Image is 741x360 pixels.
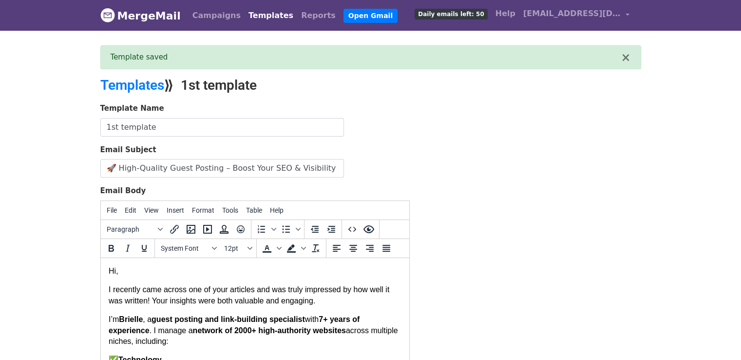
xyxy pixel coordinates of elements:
[283,240,307,257] div: Background color
[125,206,136,214] span: Edit
[323,221,340,238] button: Increase indent
[100,103,164,114] label: Template Name
[157,240,220,257] button: Fonts
[222,206,238,214] span: Tools
[415,9,487,20] span: Daily emails left: 50
[378,240,395,257] button: Justify
[361,221,377,238] button: Preview
[492,4,519,23] a: Help
[103,221,166,238] button: Blocks
[192,206,214,214] span: Format
[220,240,254,257] button: Font sizes
[100,77,164,93] a: Templates
[107,225,154,233] span: Paragraph
[189,6,245,25] a: Campaigns
[253,221,278,238] div: Numbered list
[259,240,283,257] div: Text color
[100,144,156,156] label: Email Subject
[306,221,323,238] button: Decrease indent
[136,240,152,257] button: Underline
[167,206,184,214] span: Insert
[161,244,209,252] span: System Font
[111,52,621,63] div: Template saved
[100,185,146,197] label: Email Body
[100,5,181,26] a: MergeMail
[246,206,262,214] span: Table
[270,206,284,214] span: Help
[119,240,136,257] button: Italic
[183,221,199,238] button: Insert/edit image
[278,221,302,238] div: Bullet list
[166,221,183,238] button: Insert/edit link
[144,206,159,214] span: View
[519,4,633,27] a: [EMAIL_ADDRESS][DOMAIN_NAME]
[216,221,232,238] button: Insert template
[307,240,324,257] button: Clear formatting
[245,6,297,25] a: Templates
[100,8,115,22] img: MergeMail logo
[107,206,117,214] span: File
[361,240,378,257] button: Align right
[692,313,741,360] iframe: Chat Widget
[199,221,216,238] button: Insert/edit media
[345,240,361,257] button: Align center
[297,6,340,25] a: Reports
[328,240,345,257] button: Align left
[411,4,491,23] a: Daily emails left: 50
[232,221,249,238] button: Emoticons
[344,221,361,238] button: Source code
[100,77,456,94] h2: ⟫ 1st template
[103,240,119,257] button: Bold
[523,8,621,20] span: [EMAIL_ADDRESS][DOMAIN_NAME]
[224,244,246,252] span: 12pt
[621,52,630,63] button: ×
[343,9,398,23] a: Open Gmail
